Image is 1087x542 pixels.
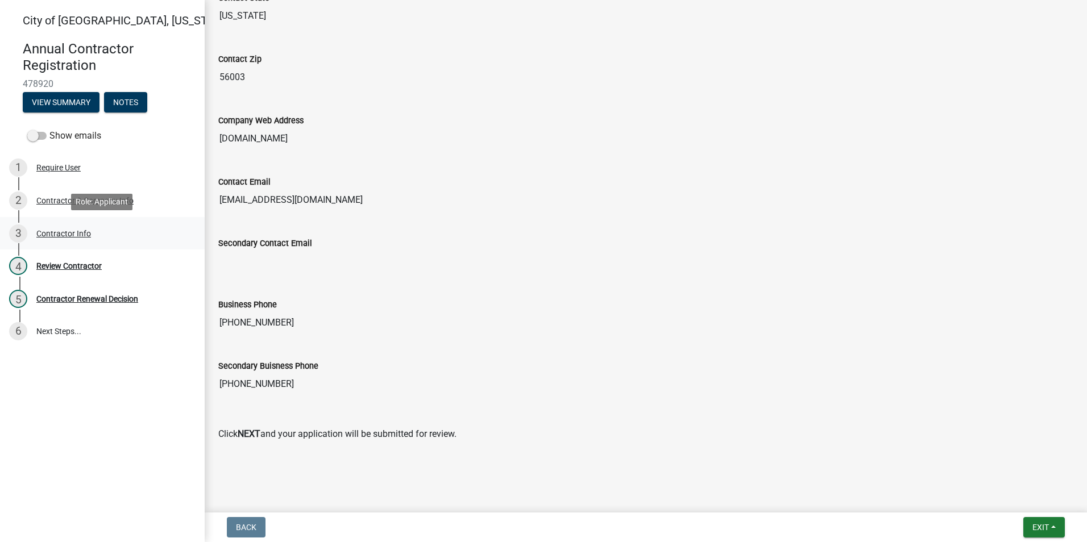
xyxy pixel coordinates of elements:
strong: NEXT [238,428,260,439]
div: Contractor Renewal Decision [36,295,138,303]
wm-modal-confirm: Summary [23,98,99,107]
div: Require User [36,164,81,172]
div: 6 [9,322,27,340]
button: Back [227,517,265,537]
div: Contractor & Company Info [36,197,134,205]
button: Notes [104,92,147,112]
label: Secondary Contact Email [218,240,312,248]
p: Click and your application will be submitted for review. [218,427,1073,441]
label: Secondary Buisness Phone [218,362,318,370]
wm-modal-confirm: Notes [104,98,147,107]
label: Contact Zip [218,56,262,64]
div: 4 [9,257,27,275]
h4: Annual Contractor Registration [23,41,196,74]
div: 5 [9,290,27,308]
label: Company Web Address [218,117,304,125]
span: 478920 [23,78,182,89]
span: Back [236,523,256,532]
div: 1 [9,159,27,177]
label: Show emails [27,129,101,143]
div: Review Contractor [36,262,102,270]
button: Exit [1023,517,1065,537]
label: Business Phone [218,301,277,309]
span: City of [GEOGRAPHIC_DATA], [US_STATE] [23,14,230,27]
button: View Summary [23,92,99,112]
div: Contractor Info [36,230,91,237]
div: 3 [9,224,27,243]
label: Contact Email [218,178,271,186]
div: 2 [9,191,27,210]
div: Role: Applicant [71,194,132,210]
span: Exit [1032,523,1049,532]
